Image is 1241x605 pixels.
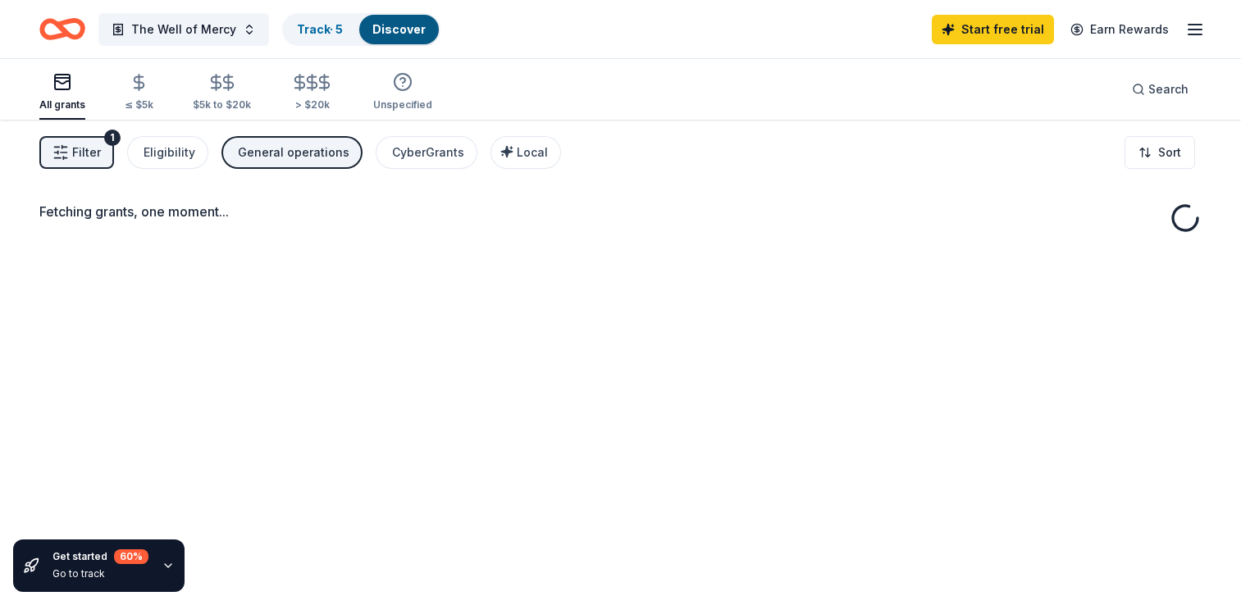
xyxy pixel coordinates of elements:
[297,22,343,36] a: Track· 5
[373,66,432,120] button: Unspecified
[39,202,1202,221] div: Fetching grants, one moment...
[104,130,121,146] div: 1
[1125,136,1195,169] button: Sort
[131,20,236,39] span: The Well of Mercy
[373,98,432,111] div: Unspecified
[144,143,195,162] div: Eligibility
[52,549,148,564] div: Get started
[39,136,114,169] button: Filter1
[39,98,85,111] div: All grants
[290,66,334,120] button: > $20k
[490,136,561,169] button: Local
[376,136,477,169] button: CyberGrants
[517,145,548,159] span: Local
[125,66,153,120] button: ≤ $5k
[282,13,440,46] button: Track· 5Discover
[39,66,85,120] button: All grants
[290,98,334,111] div: > $20k
[193,66,251,120] button: $5k to $20k
[1148,80,1189,99] span: Search
[372,22,426,36] a: Discover
[1158,143,1181,162] span: Sort
[392,143,464,162] div: CyberGrants
[114,549,148,564] div: 60 %
[1119,73,1202,106] button: Search
[932,15,1054,44] a: Start free trial
[193,98,251,111] div: $5k to $20k
[52,567,148,580] div: Go to track
[125,98,153,111] div: ≤ $5k
[238,143,349,162] div: General operations
[72,143,101,162] span: Filter
[127,136,208,169] button: Eligibility
[98,13,269,46] button: The Well of Mercy
[39,10,85,48] a: Home
[1061,15,1179,44] a: Earn Rewards
[221,136,363,169] button: General operations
